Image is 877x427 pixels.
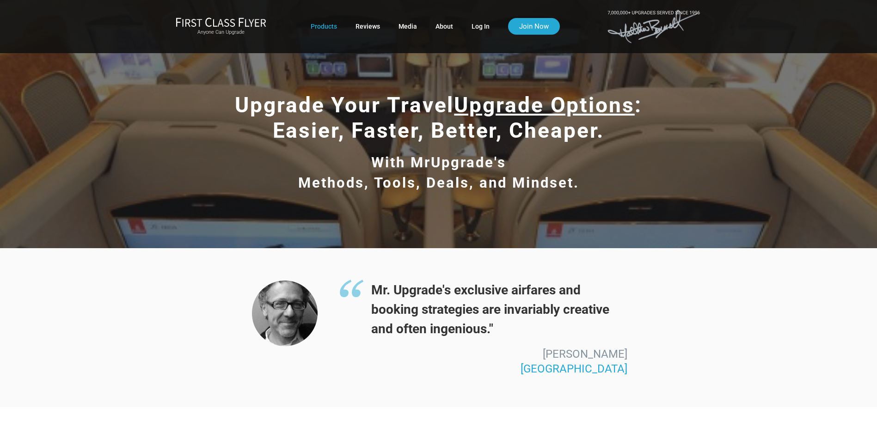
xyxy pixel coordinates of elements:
[252,281,318,346] img: Thomas
[472,18,490,35] a: Log In
[298,154,579,191] span: With MrUpgrade's Methods, Tools, Deals, and Mindset.
[543,348,627,360] span: [PERSON_NAME]
[176,17,266,27] img: First Class Flyer
[356,18,380,35] a: Reviews
[508,18,560,35] a: Join Now
[235,92,642,143] span: Upgrade Your Travel : Easier, Faster, Better, Cheaper.
[311,18,337,35] a: Products
[399,18,417,35] a: Media
[454,92,635,117] span: Upgrade Options
[176,29,266,36] small: Anyone Can Upgrade
[339,281,628,339] span: Mr. Upgrade's exclusive airfares and booking strategies are invariably creative and often ingenio...
[176,17,266,36] a: First Class FlyerAnyone Can Upgrade
[521,362,627,375] span: [GEOGRAPHIC_DATA]
[435,18,453,35] a: About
